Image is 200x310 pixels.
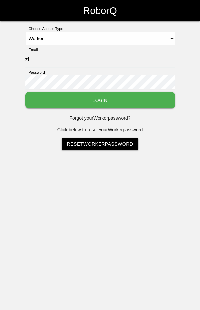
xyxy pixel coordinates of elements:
[62,138,139,150] a: ResetWorkerPassword
[25,47,38,53] label: Email
[25,126,175,133] p: Click below to reset your Worker password
[25,26,63,32] label: Choose Access Type
[25,115,175,122] p: Forgot your Worker password?
[25,70,45,75] label: Password
[25,92,175,108] button: Login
